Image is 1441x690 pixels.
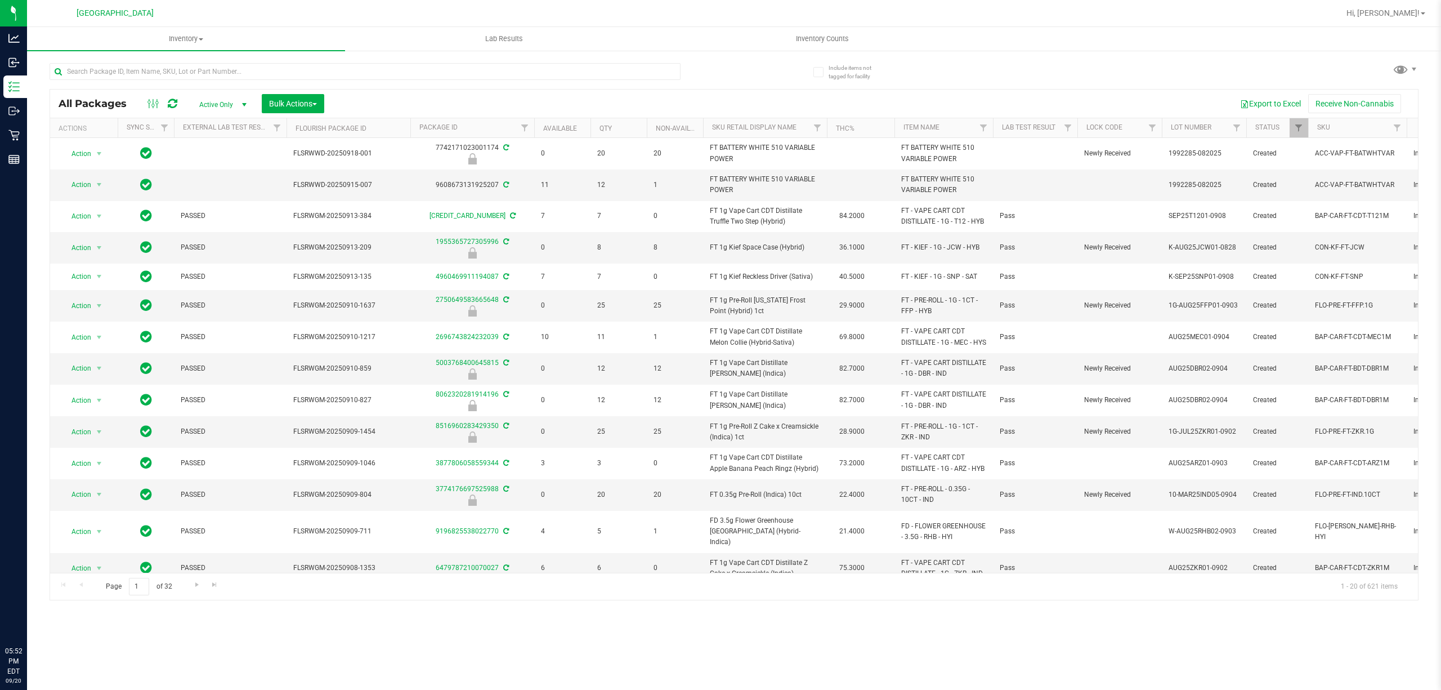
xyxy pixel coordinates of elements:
span: 36.1000 [834,239,870,256]
a: 5003768400645815 [436,359,499,367]
span: Sync from Compliance System [502,181,509,189]
span: 0 [541,395,584,406]
span: FLSRWGM-20250909-804 [293,489,404,500]
span: 0 [654,211,696,221]
span: FLSRWGM-20250910-827 [293,395,404,406]
span: Action [61,269,92,284]
a: 8516960283429350 [436,422,499,430]
inline-svg: Retail [8,130,20,141]
span: Pass [1000,363,1071,374]
a: Filter [1143,118,1162,137]
span: Newly Received [1084,426,1155,437]
span: Created [1253,458,1301,469]
button: Export to Excel [1233,94,1308,113]
span: select [92,269,106,284]
div: 9608673131925207 [409,180,536,190]
a: Sync Status [127,123,170,131]
a: 3774176697525988 [436,485,499,493]
span: Pass [1000,489,1071,500]
span: In Sync [140,455,152,471]
a: Non-Available [656,124,706,132]
span: select [92,393,106,408]
span: Sync from Compliance System [502,422,509,430]
span: BAP-CAR-FT-CDT-ZKR1M [1315,563,1400,573]
span: Inventory Counts [781,34,864,44]
span: In Sync [140,329,152,345]
span: FLSRWGM-20250913-209 [293,242,404,253]
span: FD - FLOWER GREENHOUSE - 3.5G - RHB - HYI [901,521,986,542]
iframe: Resource center unread badge [33,598,47,612]
span: 20 [654,148,696,159]
span: Action [61,298,92,314]
span: 0 [541,148,584,159]
span: 40.5000 [834,269,870,285]
span: Action [61,330,92,345]
span: FT 1g Vape Cart Distillate [PERSON_NAME] (Indica) [710,389,820,411]
span: In Sync [140,487,152,502]
span: Pass [1000,242,1071,253]
span: FT - VAPE CART DISTILLATE - 1G - DBR - IND [901,358,986,379]
span: FT 1g Pre-Roll Z Cake x Creamsickle (Indica) 1ct [710,421,820,443]
span: Action [61,208,92,224]
span: All Packages [59,97,138,110]
span: FT BATTERY WHITE 510 VARIABLE POWER [710,143,820,164]
span: FLSRWWD-20250918-001 [293,148,404,159]
span: 25 [654,300,696,311]
span: In Sync [140,145,152,161]
span: 73.2000 [834,455,870,471]
span: 12 [654,395,696,406]
span: AUG25DBR02-0904 [1169,363,1239,374]
a: Qty [599,124,612,132]
span: FLSRWGM-20250909-711 [293,526,404,537]
span: 7 [597,271,640,282]
a: 2750649583665648 [436,296,499,304]
a: 6479787210070027 [436,564,499,572]
span: 1 [654,332,696,342]
span: FD 3.5g Flower Greenhouse [GEOGRAPHIC_DATA] (Hybrid-Indica) [710,515,820,548]
span: FT - VAPE CART DISTILLATE - 1G - DBR - IND [901,389,986,411]
span: Action [61,456,92,471]
span: select [92,240,106,256]
span: FT 1g Vape Cart CDT Distillate Truffle Two Step (Hybrid) [710,206,820,227]
span: AUG25DBR02-0904 [1169,395,1239,406]
input: Search Package ID, Item Name, SKU, Lot or Part Number... [50,63,681,80]
span: K-AUG25JCW01-0828 [1169,242,1239,253]
span: Created [1253,148,1301,159]
span: FT 1g Pre-Roll [US_STATE] Frost Point (Hybrid) 1ct [710,295,820,317]
span: Sync from Compliance System [502,273,509,281]
span: 20 [597,148,640,159]
span: 12 [597,363,640,374]
span: BAP-CAR-FT-CDT-T121M [1315,211,1400,221]
span: Pass [1000,426,1071,437]
span: select [92,360,106,376]
span: FLSRWGM-20250913-384 [293,211,404,221]
span: AUG25MEC01-0904 [1169,332,1239,342]
span: 0 [654,458,696,469]
a: Filter [1059,118,1077,137]
span: 3 [541,458,584,469]
iframe: Resource center [11,600,45,634]
span: FT - KIEF - 1G - JCW - HYB [901,242,986,253]
a: 9196825538022770 [436,527,499,535]
span: 7 [541,271,584,282]
span: SEP25T1201-0908 [1169,211,1239,221]
span: Inventory [27,34,345,44]
span: PASSED [181,300,280,311]
a: Item Name [903,123,939,131]
span: 3 [597,458,640,469]
span: Sync from Compliance System [502,144,509,152]
span: FT - PRE-ROLL - 0.35G - 10CT - IND [901,484,986,505]
span: FT 1g Vape Cart CDT Distillate Apple Banana Peach Ringz (Hybrid) [710,452,820,474]
span: FLSRWGM-20250913-135 [293,271,404,282]
a: Inventory [27,27,345,51]
span: Sync from Compliance System [508,212,516,220]
span: select [92,524,106,540]
span: Newly Received [1084,148,1155,159]
span: Action [61,360,92,376]
span: Created [1253,426,1301,437]
span: FT - VAPE CART CDT DISTILLATE - 1G - T12 - HYB [901,206,986,227]
span: 25 [597,426,640,437]
span: select [92,560,106,576]
span: Created [1253,526,1301,537]
span: 0 [654,271,696,282]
